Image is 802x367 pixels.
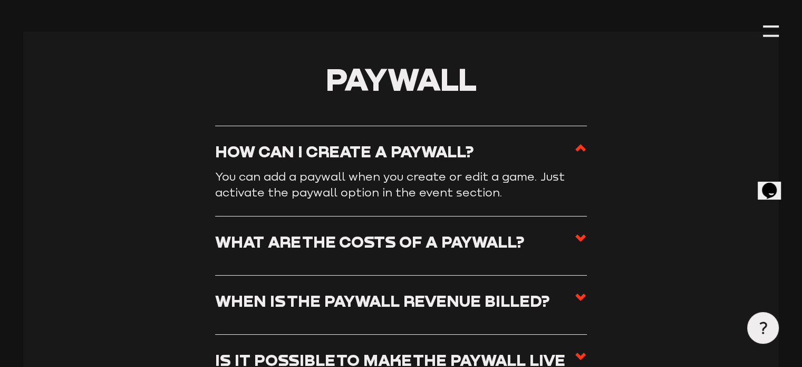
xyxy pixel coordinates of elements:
[758,168,791,200] iframe: chat widget
[215,232,525,251] h3: What are the costs of a paywall?
[215,291,550,310] h3: When is the paywall revenue billed?
[215,169,587,200] p: You can add a paywall when you create or edit a game. Just activate the paywall option in the eve...
[326,59,477,98] span: Paywall
[215,142,474,161] h3: How can I create a paywall?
